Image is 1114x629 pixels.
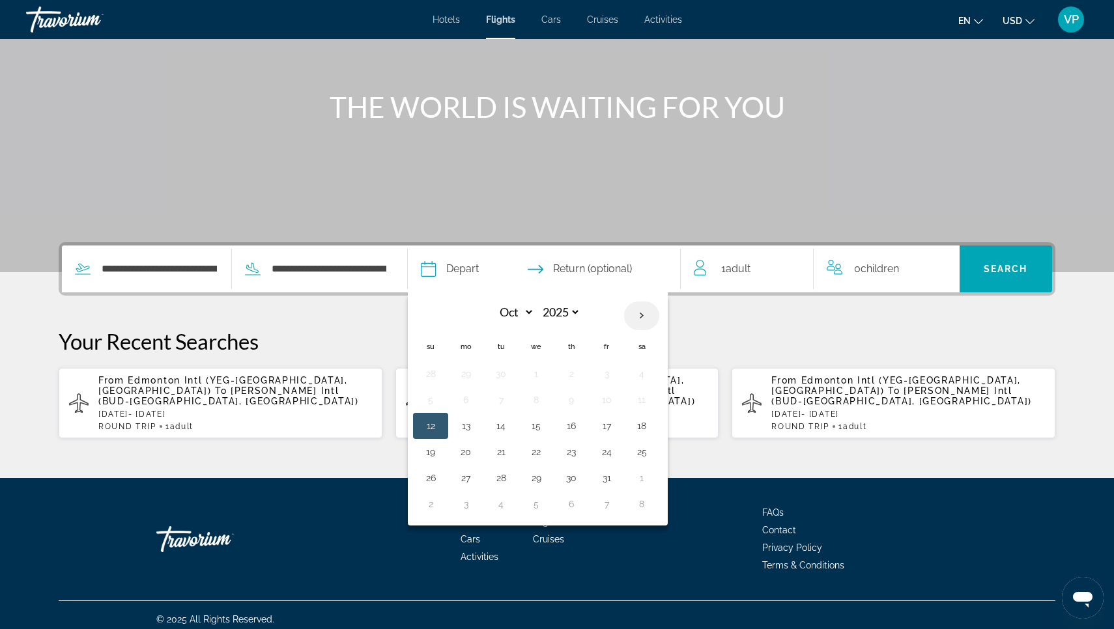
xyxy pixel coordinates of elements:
[533,516,562,527] a: Flights
[420,365,441,383] button: Day 28
[1003,11,1035,30] button: Change currency
[561,443,582,461] button: Day 23
[98,410,372,419] p: [DATE] - [DATE]
[861,262,899,275] span: Children
[596,469,617,487] button: Day 31
[631,417,652,435] button: Day 18
[958,11,983,30] button: Change language
[771,410,1045,419] p: [DATE] - [DATE]
[762,525,796,535] a: Contact
[1003,16,1022,26] span: USD
[843,422,866,431] span: Adult
[455,469,476,487] button: Day 27
[533,534,564,544] a: Cruises
[461,534,480,544] a: Cars
[762,542,822,553] a: Privacy Policy
[1064,13,1079,26] span: VP
[631,365,652,383] button: Day 4
[420,495,441,513] button: Day 2
[526,391,547,409] button: Day 8
[170,422,193,431] span: Adult
[587,14,618,25] a: Cruises
[838,422,866,431] span: 1
[596,365,617,383] button: Day 3
[888,385,900,396] span: To
[561,495,582,513] button: Day 6
[455,495,476,513] button: Day 3
[526,495,547,513] button: Day 5
[631,495,652,513] button: Day 8
[62,245,1052,292] div: Search widget
[526,443,547,461] button: Day 22
[561,391,582,409] button: Day 9
[771,422,829,431] span: ROUND TRIP
[541,14,561,25] a: Cars
[596,443,617,461] button: Day 24
[984,264,1028,274] span: Search
[960,245,1053,292] button: Search
[762,507,784,518] a: FAQs
[98,375,124,385] span: From
[721,260,750,278] span: 1
[215,385,227,396] span: To
[313,90,801,124] h1: THE WORLD IS WAITING FOR YOU
[26,3,156,36] a: Travorium
[156,520,287,559] a: Go Home
[156,614,274,624] span: © 2025 All Rights Reserved.
[561,469,582,487] button: Day 30
[491,365,511,383] button: Day 30
[433,14,460,25] a: Hotels
[491,495,511,513] button: Day 4
[59,328,1055,354] p: Your Recent Searches
[631,443,652,461] button: Day 25
[644,14,682,25] a: Activities
[455,391,476,409] button: Day 6
[538,301,580,324] select: Select year
[98,422,156,431] span: ROUND TRIP
[596,417,617,435] button: Day 17
[59,367,382,439] button: From Edmonton Intl (YEG-[GEOGRAPHIC_DATA], [GEOGRAPHIC_DATA]) To [PERSON_NAME] Intl (BUD-[GEOGRAP...
[561,417,582,435] button: Day 16
[98,375,348,396] span: Edmonton Intl (YEG-[GEOGRAPHIC_DATA], [GEOGRAPHIC_DATA])
[98,385,359,406] span: [PERSON_NAME] Intl (BUD-[GEOGRAPHIC_DATA], [GEOGRAPHIC_DATA])
[624,301,659,331] button: Next month
[420,391,441,409] button: Day 5
[726,262,750,275] span: Adult
[771,375,797,385] span: From
[631,391,652,409] button: Day 11
[854,260,899,278] span: 0
[771,375,1021,396] span: Edmonton Intl (YEG-[GEOGRAPHIC_DATA], [GEOGRAPHIC_DATA])
[421,245,479,292] button: Select depart date
[553,260,632,278] span: Return (optional)
[596,495,617,513] button: Day 7
[461,516,488,527] span: Hotels
[395,367,719,439] button: From Edmonton Intl (YEG-[GEOGRAPHIC_DATA], [GEOGRAPHIC_DATA]) To [PERSON_NAME] Intl (BUD-[GEOGRAP...
[491,443,511,461] button: Day 21
[771,385,1032,406] span: [PERSON_NAME] Intl (BUD-[GEOGRAPHIC_DATA], [GEOGRAPHIC_DATA])
[561,365,582,383] button: Day 2
[420,417,441,435] button: Day 12
[1062,577,1104,619] iframe: Кнопка для запуску вікна повідомлень
[455,365,476,383] button: Day 29
[762,560,844,570] a: Terms & Conditions
[1054,6,1088,33] button: User Menu
[526,365,547,383] button: Day 1
[461,552,498,562] a: Activities
[631,469,652,487] button: Day 1
[455,443,476,461] button: Day 20
[455,417,476,435] button: Day 13
[681,245,960,292] button: Travelers: 1 adult, 0 children
[596,391,617,409] button: Day 10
